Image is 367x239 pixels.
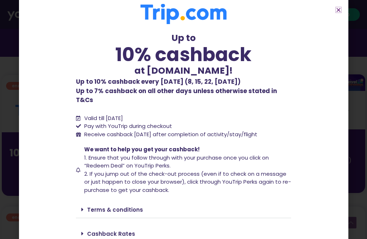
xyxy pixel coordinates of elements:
[84,154,269,170] span: 1. Ensure that you follow through with your purchase once you click on “Redeem Deal” on YouTrip P...
[82,122,172,130] span: Pay with YouTrip during checkout
[84,170,291,194] span: 2. If you jump out of the check-out process (even if to check on a message or just happen to clos...
[336,7,341,13] a: Close
[87,230,135,238] a: Cashback Rates
[76,201,291,218] div: Terms & conditions
[84,114,123,122] span: Valid till [DATE]
[84,130,257,138] span: Receive cashback [DATE] after completion of activity/stay/flight
[76,77,291,105] p: Up to 7% cashback on all other days unless otherwise stated in T&Cs
[87,206,143,213] a: Terms & conditions
[76,77,240,86] b: Up to 10% cashback every [DATE] (8, 15, 22, [DATE])
[76,45,291,64] div: 10% cashback
[76,31,291,77] div: Up to at [DOMAIN_NAME]!
[84,146,200,153] span: We want to help you get your cashback!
